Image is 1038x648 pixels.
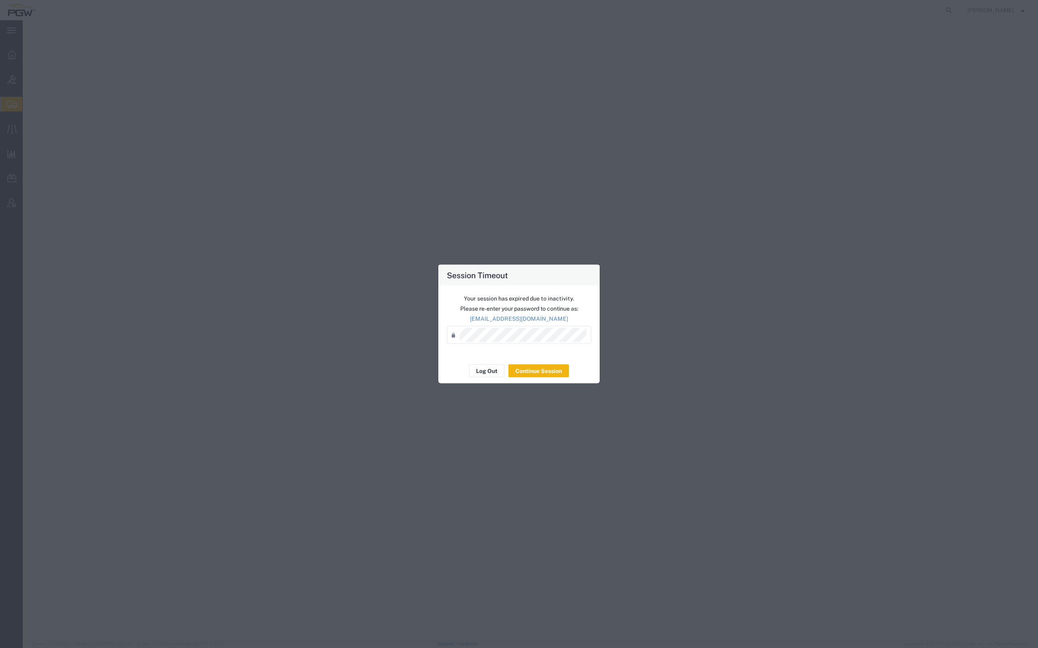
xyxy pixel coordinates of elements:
[469,364,504,377] button: Log Out
[508,364,569,377] button: Continue Session
[447,269,508,281] h4: Session Timeout
[447,294,591,303] p: Your session has expired due to inactivity.
[447,315,591,323] p: [EMAIL_ADDRESS][DOMAIN_NAME]
[447,305,591,313] p: Please re-enter your password to continue as:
